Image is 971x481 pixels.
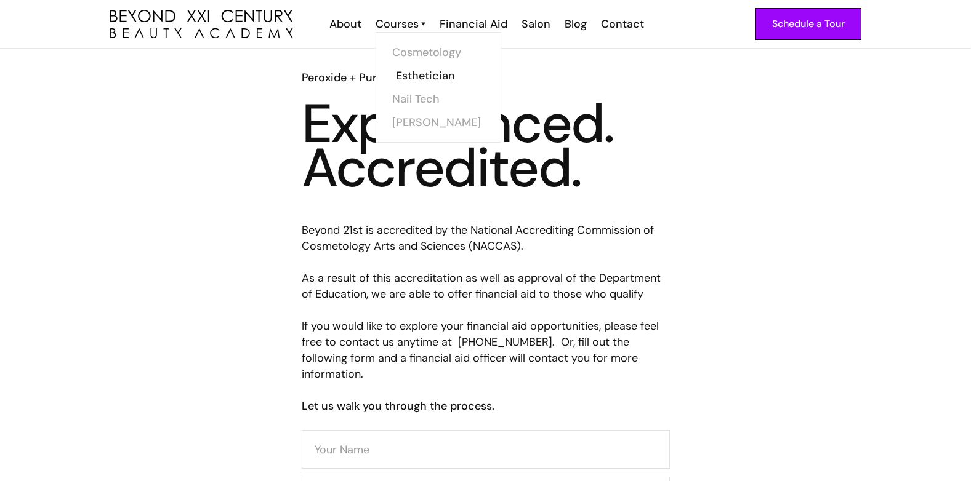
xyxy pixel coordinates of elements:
div: Schedule a Tour [772,16,845,32]
div: About [329,16,361,32]
div: Blog [565,16,587,32]
h6: Peroxide + Purple [302,70,670,85]
a: Salon [514,16,557,32]
a: Esthetician [396,64,488,87]
a: Blog [557,16,593,32]
div: Courses [376,16,419,32]
a: [PERSON_NAME] [392,111,485,134]
nav: Courses [376,32,501,143]
div: Salon [522,16,550,32]
a: Courses [376,16,425,32]
a: Schedule a Tour [755,8,861,40]
div: Financial Aid [440,16,507,32]
input: Your Name [302,430,670,469]
a: Financial Aid [432,16,514,32]
a: About [321,16,368,32]
a: Nail Tech [392,87,485,111]
h6: Let us walk you through the process. [302,398,670,414]
a: Cosmetology [392,41,485,64]
a: Contact [593,16,650,32]
a: home [110,10,293,39]
img: beyond 21st century beauty academy logo [110,10,293,39]
div: Contact [601,16,644,32]
p: Beyond 21st is accredited by the National Accrediting Commission of Cosmetology Arts and Sciences... [302,222,670,382]
h3: Experienced. Accredited. [302,101,670,190]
